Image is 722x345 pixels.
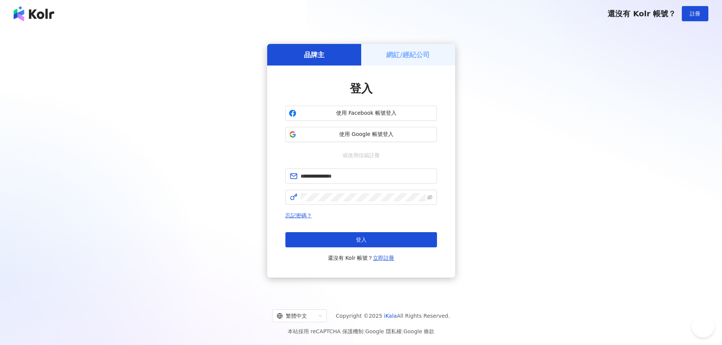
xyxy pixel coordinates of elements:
[690,11,700,17] span: 註冊
[363,328,365,334] span: |
[682,6,708,21] button: 註冊
[427,195,432,200] span: eye-invisible
[328,253,395,262] span: 還沒有 Kolr 帳號？
[288,327,434,336] span: 本站採用 reCAPTCHA 保護機制
[304,50,324,59] h5: 品牌主
[285,106,437,121] button: 使用 Facebook 帳號登入
[373,255,394,261] a: 立即註冊
[299,109,434,117] span: 使用 Facebook 帳號登入
[365,328,402,334] a: Google 隱私權
[356,237,366,243] span: 登入
[285,232,437,247] button: 登入
[285,212,312,219] a: 忘記密碼？
[692,315,714,337] iframe: Help Scout Beacon - Open
[403,328,434,334] a: Google 條款
[299,131,434,138] span: 使用 Google 帳號登入
[337,151,385,159] span: 或使用信箱註冊
[14,6,54,21] img: logo
[386,50,430,59] h5: 網紅/經紀公司
[350,82,373,95] span: 登入
[277,310,315,322] div: 繁體中文
[608,9,676,18] span: 還沒有 Kolr 帳號？
[285,127,437,142] button: 使用 Google 帳號登入
[402,328,404,334] span: |
[384,313,397,319] a: iKala
[336,311,450,320] span: Copyright © 2025 All Rights Reserved.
